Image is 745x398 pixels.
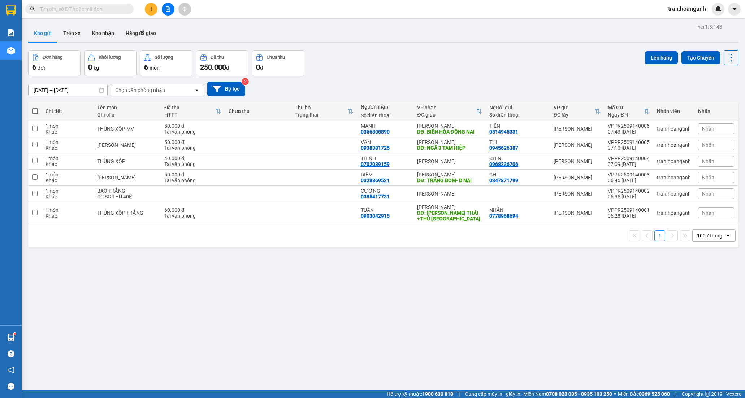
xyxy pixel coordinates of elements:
[413,102,485,121] th: Toggle SortBy
[242,78,249,85] sup: 2
[256,63,260,71] span: 0
[550,102,604,121] th: Toggle SortBy
[32,63,36,71] span: 6
[417,129,482,135] div: DĐ: BIÊN HÒA ĐỒNG NAI
[94,65,99,71] span: kg
[654,230,665,241] button: 1
[361,207,410,213] div: TUẤN
[554,105,595,110] div: VP gửi
[40,5,125,13] input: Tìm tên, số ĐT hoặc mã đơn
[417,178,482,183] div: DĐ: TRẢNG BOM- D NAI
[554,142,601,148] div: [PERSON_NAME]
[252,50,304,76] button: Chưa thu0đ
[608,161,650,167] div: 07:09 [DATE]
[165,6,170,12] span: file-add
[489,129,518,135] div: 0814945331
[46,145,90,151] div: Khác
[97,175,157,180] div: THÙNG CATON
[422,391,453,397] strong: 1900 633 818
[291,102,357,121] th: Toggle SortBy
[164,213,221,219] div: Tại văn phòng
[608,105,644,110] div: Mã GD
[417,158,482,164] div: [PERSON_NAME]
[164,156,221,161] div: 40.000 đ
[229,108,287,114] div: Chưa thu
[29,84,107,96] input: Select a date range.
[97,105,157,110] div: Tên món
[489,123,546,129] div: TIẾN
[608,145,650,151] div: 07:10 [DATE]
[657,158,691,164] div: tran.hoanganh
[489,112,546,118] div: Số điện thoại
[489,172,546,178] div: CHI
[608,123,650,129] div: VPPR2509140006
[164,207,221,213] div: 60.000 đ
[361,139,410,145] div: VĂN
[361,104,410,110] div: Người nhận
[608,213,650,219] div: 06:28 [DATE]
[86,25,120,42] button: Kho nhận
[46,178,90,183] div: Khác
[46,161,90,167] div: Khác
[28,25,57,42] button: Kho gửi
[417,191,482,197] div: [PERSON_NAME]
[120,25,162,42] button: Hàng đã giao
[97,210,157,216] div: THÙNG XỐP TRẮNG
[608,156,650,161] div: VPPR2509140004
[97,194,157,200] div: CC SG THU 40K
[295,112,348,118] div: Trạng thái
[46,213,90,219] div: Khác
[46,194,90,200] div: Khác
[361,213,390,219] div: 0903042915
[489,145,518,151] div: 0945626387
[211,55,224,60] div: Đã thu
[144,63,148,71] span: 6
[145,3,157,16] button: plus
[728,3,741,16] button: caret-down
[57,25,86,42] button: Trên xe
[361,188,410,194] div: CƯỜNG
[608,129,650,135] div: 07:43 [DATE]
[97,126,157,132] div: THÙNG XỐP MV
[417,139,482,145] div: [PERSON_NAME]
[702,142,714,148] span: Nhãn
[6,5,16,16] img: logo-vxr
[702,158,714,164] span: Nhãn
[417,204,482,210] div: [PERSON_NAME]
[295,105,348,110] div: Thu hộ
[702,126,714,132] span: Nhãn
[46,156,90,161] div: 1 món
[361,161,390,167] div: 0702039159
[614,393,616,395] span: ⚪️
[705,392,710,397] span: copyright
[226,65,229,71] span: đ
[97,112,157,118] div: Ghi chú
[657,126,691,132] div: tran.hoanganh
[200,63,226,71] span: 250.000
[361,145,390,151] div: 0938381725
[702,175,714,180] span: Nhãn
[675,390,676,398] span: |
[164,139,221,145] div: 50.000 đ
[164,123,221,129] div: 50.000 đ
[608,188,650,194] div: VPPR2509140002
[465,390,521,398] span: Cung cấp máy in - giấy in:
[361,178,390,183] div: 0328869521
[164,178,221,183] div: Tại văn phòng
[554,112,595,118] div: ĐC lấy
[7,334,15,341] img: warehouse-icon
[267,55,285,60] div: Chưa thu
[164,145,221,151] div: Tại văn phòng
[207,82,245,96] button: Bộ lọc
[698,23,722,31] div: ver 1.8.143
[417,172,482,178] div: [PERSON_NAME]
[182,6,187,12] span: aim
[7,47,15,54] img: warehouse-icon
[162,3,174,16] button: file-add
[14,333,16,335] sup: 1
[639,391,670,397] strong: 0369 525 060
[608,194,650,200] div: 06:35 [DATE]
[178,3,191,16] button: aim
[489,178,518,183] div: 0347871799
[361,129,390,135] div: 0366805890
